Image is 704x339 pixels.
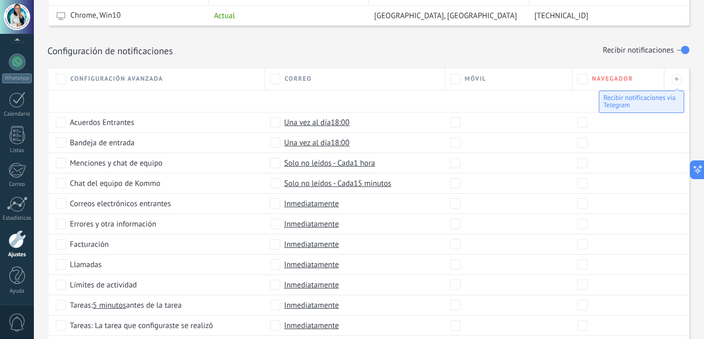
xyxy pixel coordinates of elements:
span: Actual [214,11,235,21]
span: Bandeja de entrada [70,137,134,148]
span: Inmediatamente [284,300,339,310]
span: 5 minutos [93,300,126,310]
span: Inmediatamente [284,320,339,331]
span: 18:00 [331,117,350,128]
div: WhatsApp [2,73,32,83]
div: Veracruz, Mexico [369,6,524,26]
div: Estadísticas [2,215,32,222]
span: 1 hora [354,158,375,168]
span: Recibir notificaciones vía Telegram [603,93,675,109]
span: Correo [285,75,312,83]
span: Menciones y chat de equipo [70,158,163,168]
div: Listas [2,147,32,154]
span: Llamadas [70,259,102,270]
div: Ajustes [2,252,32,258]
span: Límites de actividad [70,280,137,290]
span: Inmediatamente [284,219,339,229]
span: Navegador [592,75,633,83]
span: Inmediatamente [284,259,339,270]
span: Errores y otra información [70,219,156,229]
div: Ayuda [2,288,32,295]
span: Chat del equipo de Kommo [70,178,160,189]
span: Solo no leídos - Cada [284,158,375,168]
h1: Configuración de notificaciones [47,45,173,57]
h1: Recibir notificaciones [603,46,674,55]
span: Inmediatamente [284,239,339,249]
span: Correos electrónicos entrantes [70,198,171,209]
span: Configuración avanzada [70,75,163,83]
span: 15 minutos [354,178,391,189]
span: Acuerdos Entrantes [70,117,134,128]
span: Tareas: antes de la tarea [70,300,182,310]
span: Una vez al día [284,137,349,148]
span: Una vez al día [284,117,349,128]
span: Solo no leídos - Cada [284,178,391,189]
span: Chrome, Win10 [70,10,121,21]
span: [TECHNICAL_ID] [535,11,589,21]
span: Inmediatamente [284,198,339,209]
div: 187.190.223.18 [529,6,682,26]
span: 18:00 [331,137,350,148]
div: + [671,74,682,85]
span: Inmediatamente [284,280,339,290]
span: Tareas: La tarea que configuraste se realizó [70,320,213,331]
span: [GEOGRAPHIC_DATA], [GEOGRAPHIC_DATA] [374,11,517,21]
div: Calendario [2,111,32,118]
div: Correo [2,181,32,188]
span: Móvil [465,75,487,83]
span: Facturación [70,239,109,249]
